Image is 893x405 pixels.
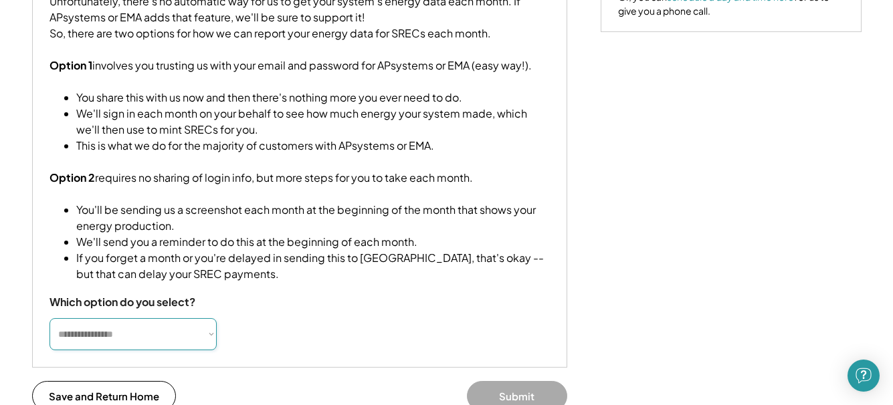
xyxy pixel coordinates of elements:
li: If you forget a month or you're delayed in sending this to [GEOGRAPHIC_DATA], that's okay -- but ... [76,250,550,282]
li: You'll be sending us a screenshot each month at the beginning of the month that shows your energy... [76,202,550,234]
strong: Option 2 [49,170,95,184]
strong: Option 1 [49,58,92,72]
li: We'll sign in each month on your behalf to see how much energy your system made, which we'll then... [76,106,550,138]
li: This is what we do for the majority of customers with APsystems or EMA. [76,138,550,154]
div: Open Intercom Messenger [848,360,880,392]
li: You share this with us now and then there's nothing more you ever need to do. [76,90,550,106]
div: Which option do you select? [49,295,195,309]
li: We'll send you a reminder to do this at the beginning of each month. [76,234,550,250]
